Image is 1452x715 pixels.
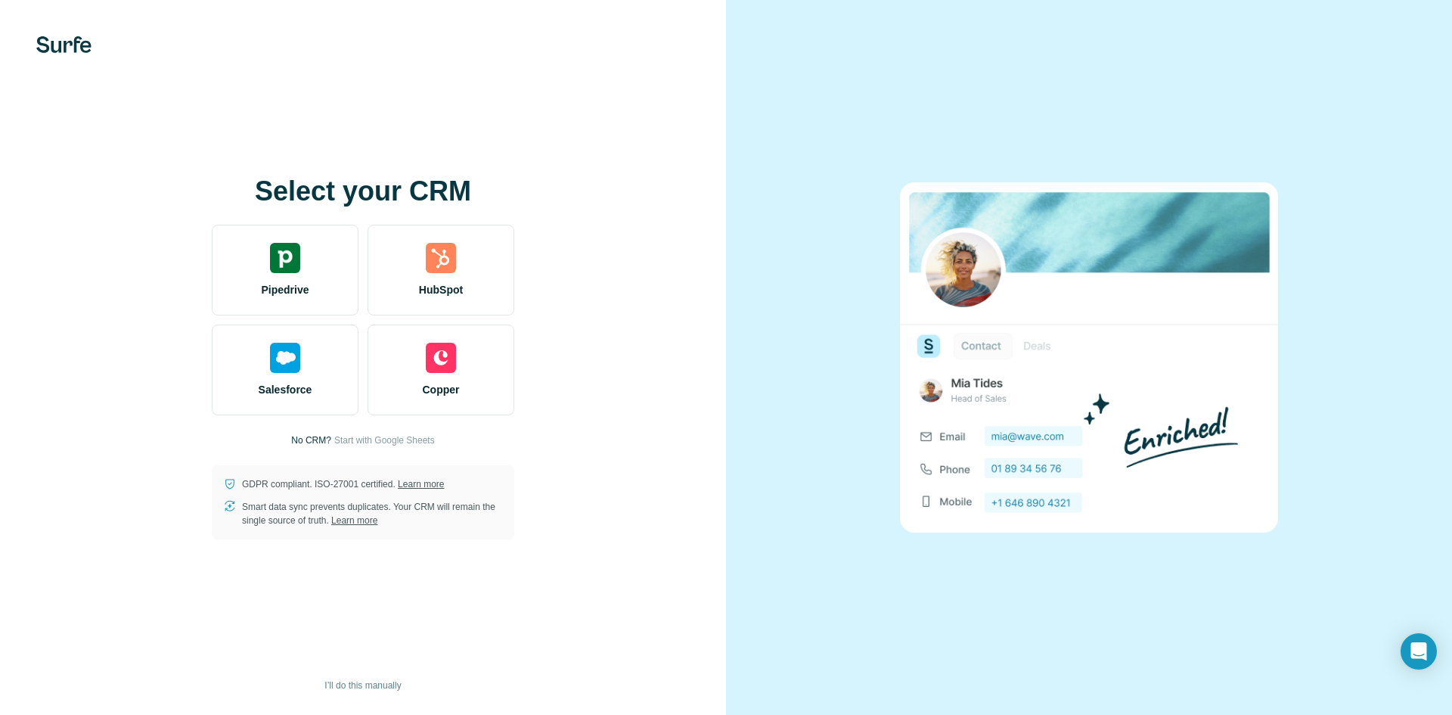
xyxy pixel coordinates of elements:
[314,674,411,697] button: I’ll do this manually
[291,434,331,447] p: No CRM?
[900,182,1278,533] img: none image
[270,343,300,373] img: salesforce's logo
[259,382,312,397] span: Salesforce
[242,477,444,491] p: GDPR compliant. ISO-27001 certified.
[261,282,309,297] span: Pipedrive
[423,382,460,397] span: Copper
[419,282,463,297] span: HubSpot
[426,243,456,273] img: hubspot's logo
[1401,633,1437,670] div: Open Intercom Messenger
[324,679,401,692] span: I’ll do this manually
[242,500,502,527] p: Smart data sync prevents duplicates. Your CRM will remain the single source of truth.
[398,479,444,490] a: Learn more
[331,515,377,526] a: Learn more
[36,36,92,53] img: Surfe's logo
[426,343,456,373] img: copper's logo
[270,243,300,273] img: pipedrive's logo
[334,434,435,447] button: Start with Google Sheets
[212,176,514,207] h1: Select your CRM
